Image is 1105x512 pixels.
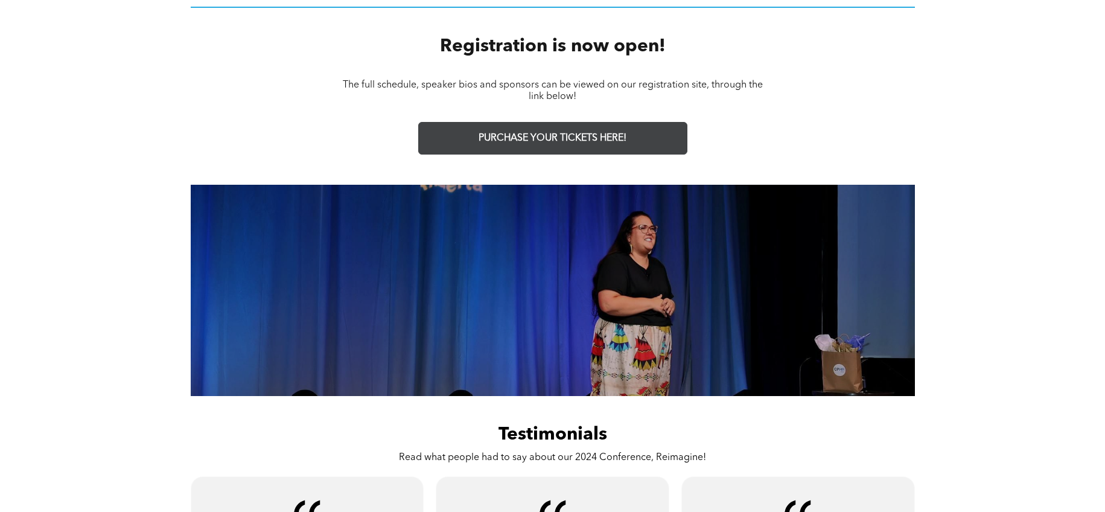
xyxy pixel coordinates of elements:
[343,80,763,101] span: The full schedule, speaker bios and sponsors can be viewed on our registration site, through the ...
[498,426,607,444] span: Testimonials
[418,122,687,155] a: PURCHASE YOUR TICKETS HERE!
[399,453,706,462] span: Read what people had to say about our 2024 Conference, Reimagine!
[479,133,626,144] span: PURCHASE YOUR TICKETS HERE!
[440,37,666,56] span: Registration is now open!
